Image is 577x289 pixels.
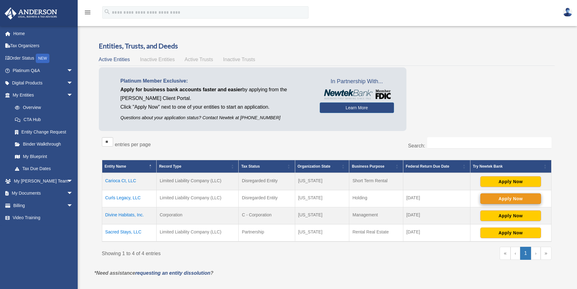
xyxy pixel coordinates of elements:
span: Business Purpose [352,164,384,169]
i: menu [84,9,91,16]
img: NewtekBankLogoSM.png [323,89,391,99]
a: Platinum Q&Aarrow_drop_down [4,65,82,77]
em: *Need assistance ? [94,270,213,276]
td: [US_STATE] [295,207,349,224]
td: Corporation [156,207,239,224]
td: Carioca Ct, LLC [102,173,156,190]
img: Anderson Advisors Platinum Portal [3,7,59,20]
button: Apply Now [480,176,541,187]
span: Inactive Entities [140,57,175,62]
span: arrow_drop_down [67,175,79,187]
span: arrow_drop_down [67,77,79,89]
span: arrow_drop_down [67,187,79,200]
a: My Documentsarrow_drop_down [4,187,82,200]
img: User Pic [563,8,572,17]
span: Organization State [298,164,331,169]
button: Apply Now [480,210,541,221]
td: Limited Liability Company (LLC) [156,224,239,242]
span: Active Entities [99,57,130,62]
a: 1 [520,247,531,260]
a: Tax Due Dates [9,163,79,175]
a: Next [531,247,541,260]
a: My [PERSON_NAME] Teamarrow_drop_down [4,175,82,187]
td: [DATE] [403,207,470,224]
span: arrow_drop_down [67,199,79,212]
td: Limited Liability Company (LLC) [156,173,239,190]
p: by applying from the [PERSON_NAME] Client Portal. [121,85,310,103]
th: Tax Status: Activate to sort [239,160,295,173]
a: Entity Change Request [9,126,79,138]
td: [US_STATE] [295,173,349,190]
p: Click "Apply Now" next to one of your entities to start an application. [121,103,310,111]
span: arrow_drop_down [67,65,79,77]
th: Business Purpose: Activate to sort [349,160,403,173]
div: NEW [36,54,49,63]
a: Overview [9,101,76,114]
a: Video Training [4,212,82,224]
span: Active Trusts [185,57,213,62]
button: Apply Now [480,193,541,204]
td: Disregarded Entity [239,190,295,207]
span: arrow_drop_down [67,89,79,102]
td: C - Corporation [239,207,295,224]
div: Try Newtek Bank [473,163,542,170]
div: Showing 1 to 4 of 4 entries [102,247,322,258]
a: Digital Productsarrow_drop_down [4,77,82,89]
span: Apply for business bank accounts faster and easier [121,87,242,92]
td: Sacred Stays, LLC [102,224,156,242]
a: My Blueprint [9,150,79,163]
span: In Partnership With... [320,77,394,87]
a: Billingarrow_drop_down [4,199,82,212]
td: [US_STATE] [295,224,349,242]
span: Federal Return Due Date [406,164,449,169]
td: Holding [349,190,403,207]
a: My Entitiesarrow_drop_down [4,89,79,102]
td: Management [349,207,403,224]
span: Tax Status [241,164,260,169]
a: Binder Walkthrough [9,138,79,151]
td: Curls Legacy, LLC [102,190,156,207]
label: entries per page [115,142,151,147]
th: Record Type: Activate to sort [156,160,239,173]
th: Organization State: Activate to sort [295,160,349,173]
label: Search: [408,143,425,148]
p: Questions about your application status? Contact Newtek at [PHONE_NUMBER] [121,114,310,122]
th: Federal Return Due Date: Activate to sort [403,160,470,173]
a: Tax Organizers [4,40,82,52]
a: CTA Hub [9,114,79,126]
a: Previous [511,247,520,260]
a: requesting an entity dissolution [135,270,210,276]
th: Try Newtek Bank : Activate to sort [470,160,551,173]
a: First [500,247,511,260]
a: Home [4,27,82,40]
a: Learn More [320,102,394,113]
button: Apply Now [480,228,541,238]
h3: Entities, Trusts, and Deeds [99,41,555,51]
td: [DATE] [403,190,470,207]
th: Entity Name: Activate to invert sorting [102,160,156,173]
td: Partnership [239,224,295,242]
td: Short Term Rental [349,173,403,190]
td: [US_STATE] [295,190,349,207]
span: Record Type [159,164,181,169]
td: Limited Liability Company (LLC) [156,190,239,207]
td: [DATE] [403,224,470,242]
td: Divine Habitats, Inc. [102,207,156,224]
a: Last [541,247,552,260]
a: Order StatusNEW [4,52,82,65]
span: Entity Name [105,164,126,169]
a: menu [84,11,91,16]
span: Inactive Trusts [223,57,255,62]
td: Disregarded Entity [239,173,295,190]
td: Rental Real Estate [349,224,403,242]
i: search [104,8,111,15]
p: Platinum Member Exclusive: [121,77,310,85]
